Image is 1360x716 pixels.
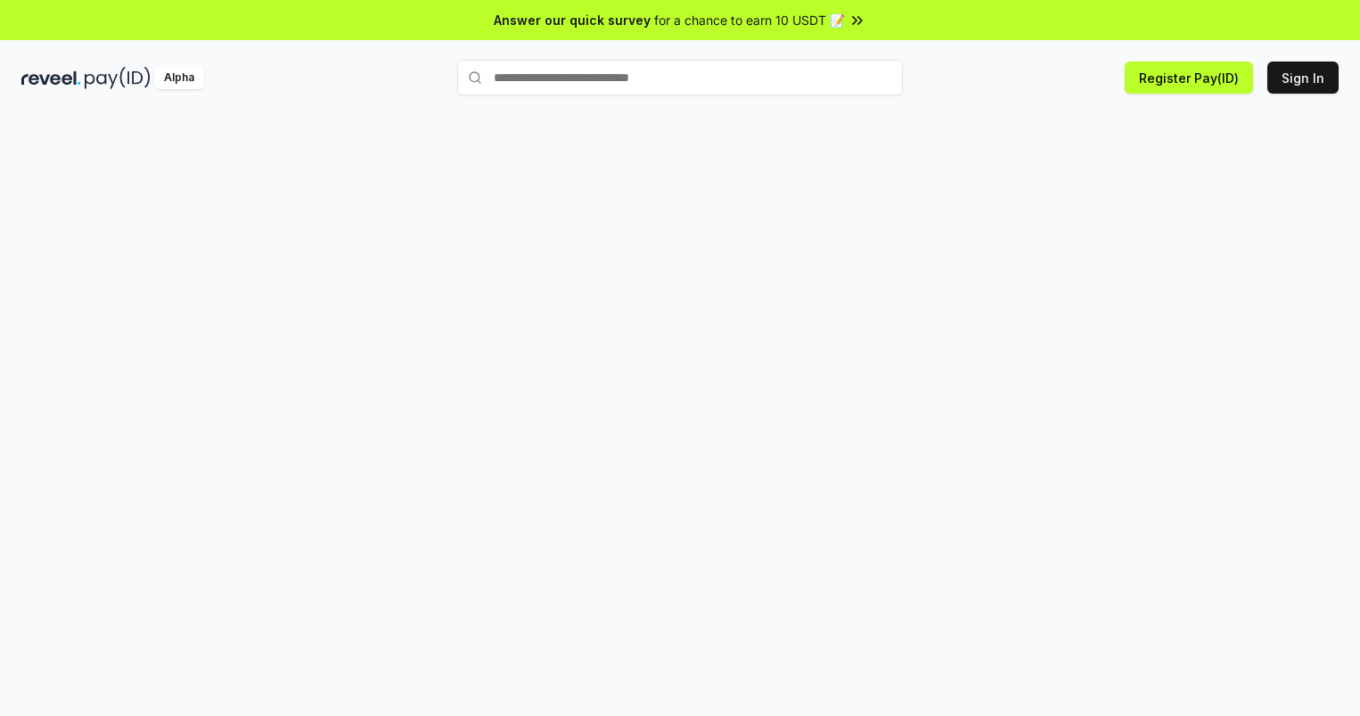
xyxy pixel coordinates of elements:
[21,67,81,89] img: reveel_dark
[154,67,204,89] div: Alpha
[85,67,151,89] img: pay_id
[1125,62,1253,94] button: Register Pay(ID)
[494,11,651,29] span: Answer our quick survey
[1267,62,1339,94] button: Sign In
[654,11,845,29] span: for a chance to earn 10 USDT 📝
